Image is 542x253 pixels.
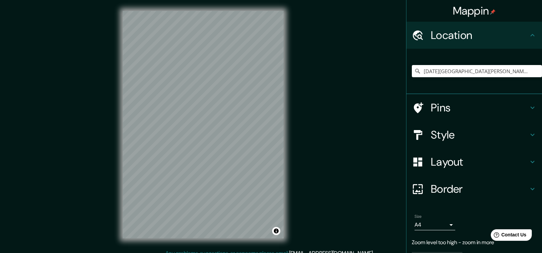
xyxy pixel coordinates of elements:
p: Zoom level too high - zoom in more [412,238,537,247]
input: Pick your city or area [412,65,542,77]
h4: Pins [431,101,528,114]
h4: Location [431,28,528,42]
div: Border [406,175,542,203]
iframe: Help widget launcher [482,227,535,246]
button: Toggle attribution [272,227,280,235]
h4: Style [431,128,528,142]
img: pin-icon.png [490,9,496,15]
div: Layout [406,148,542,175]
h4: Mappin [453,4,496,18]
div: Style [406,121,542,148]
canvas: Map [123,11,284,238]
div: A4 [415,219,455,230]
h4: Layout [431,155,528,169]
div: Location [406,22,542,49]
label: Size [415,214,422,219]
div: Pins [406,94,542,121]
h4: Border [431,182,528,196]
